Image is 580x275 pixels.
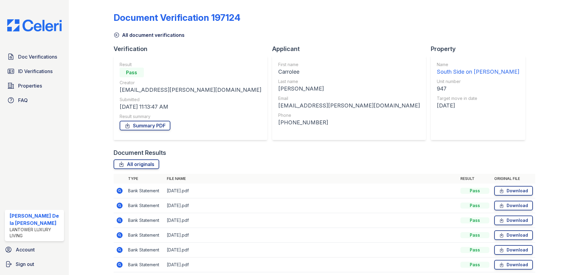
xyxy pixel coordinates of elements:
[10,212,62,227] div: [PERSON_NAME] De la [PERSON_NAME]
[494,186,533,196] a: Download
[164,243,458,257] td: [DATE].pdf
[5,80,64,92] a: Properties
[494,260,533,270] a: Download
[494,230,533,240] a: Download
[18,82,42,89] span: Properties
[460,217,489,223] div: Pass
[164,228,458,243] td: [DATE].pdf
[120,121,170,130] a: Summary PDF
[164,257,458,272] td: [DATE].pdf
[278,85,420,93] div: [PERSON_NAME]
[164,213,458,228] td: [DATE].pdf
[437,68,519,76] div: South Side on [PERSON_NAME]
[114,31,185,39] a: All document verifications
[114,45,272,53] div: Verification
[2,244,66,256] a: Account
[492,174,535,184] th: Original file
[120,68,144,77] div: Pass
[437,62,519,68] div: Name
[278,68,420,76] div: Carrolee
[18,97,28,104] span: FAQ
[2,19,66,31] img: CE_Logo_Blue-a8612792a0a2168367f1c8372b55b34899dd931a85d93a1a3d3e32e68fde9ad4.png
[120,62,261,68] div: Result
[460,203,489,209] div: Pass
[120,103,261,111] div: [DATE] 11:13:47 AM
[126,213,164,228] td: Bank Statement
[114,159,159,169] a: All originals
[5,51,64,63] a: Doc Verifications
[278,101,420,110] div: [EMAIL_ADDRESS][PERSON_NAME][DOMAIN_NAME]
[120,114,261,120] div: Result summary
[126,184,164,198] td: Bank Statement
[126,243,164,257] td: Bank Statement
[114,149,166,157] div: Document Results
[458,174,492,184] th: Result
[460,188,489,194] div: Pass
[494,216,533,225] a: Download
[114,12,240,23] div: Document Verification 197124
[460,262,489,268] div: Pass
[437,101,519,110] div: [DATE]
[437,95,519,101] div: Target move in date
[494,245,533,255] a: Download
[437,62,519,76] a: Name South Side on [PERSON_NAME]
[164,174,458,184] th: File name
[278,95,420,101] div: Email
[460,232,489,238] div: Pass
[494,201,533,210] a: Download
[120,86,261,94] div: [EMAIL_ADDRESS][PERSON_NAME][DOMAIN_NAME]
[431,45,530,53] div: Property
[10,227,62,239] div: Lantower Luxury Living
[278,62,420,68] div: First name
[126,198,164,213] td: Bank Statement
[278,118,420,127] div: [PHONE_NUMBER]
[18,53,57,60] span: Doc Verifications
[18,68,53,75] span: ID Verifications
[126,257,164,272] td: Bank Statement
[278,78,420,85] div: Last name
[5,94,64,106] a: FAQ
[278,112,420,118] div: Phone
[460,247,489,253] div: Pass
[272,45,431,53] div: Applicant
[16,246,35,253] span: Account
[555,251,574,269] iframe: chat widget
[126,228,164,243] td: Bank Statement
[120,80,261,86] div: Creator
[126,174,164,184] th: Type
[5,65,64,77] a: ID Verifications
[16,261,34,268] span: Sign out
[437,85,519,93] div: 947
[120,97,261,103] div: Submitted
[437,78,519,85] div: Unit number
[164,184,458,198] td: [DATE].pdf
[164,198,458,213] td: [DATE].pdf
[2,258,66,270] a: Sign out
